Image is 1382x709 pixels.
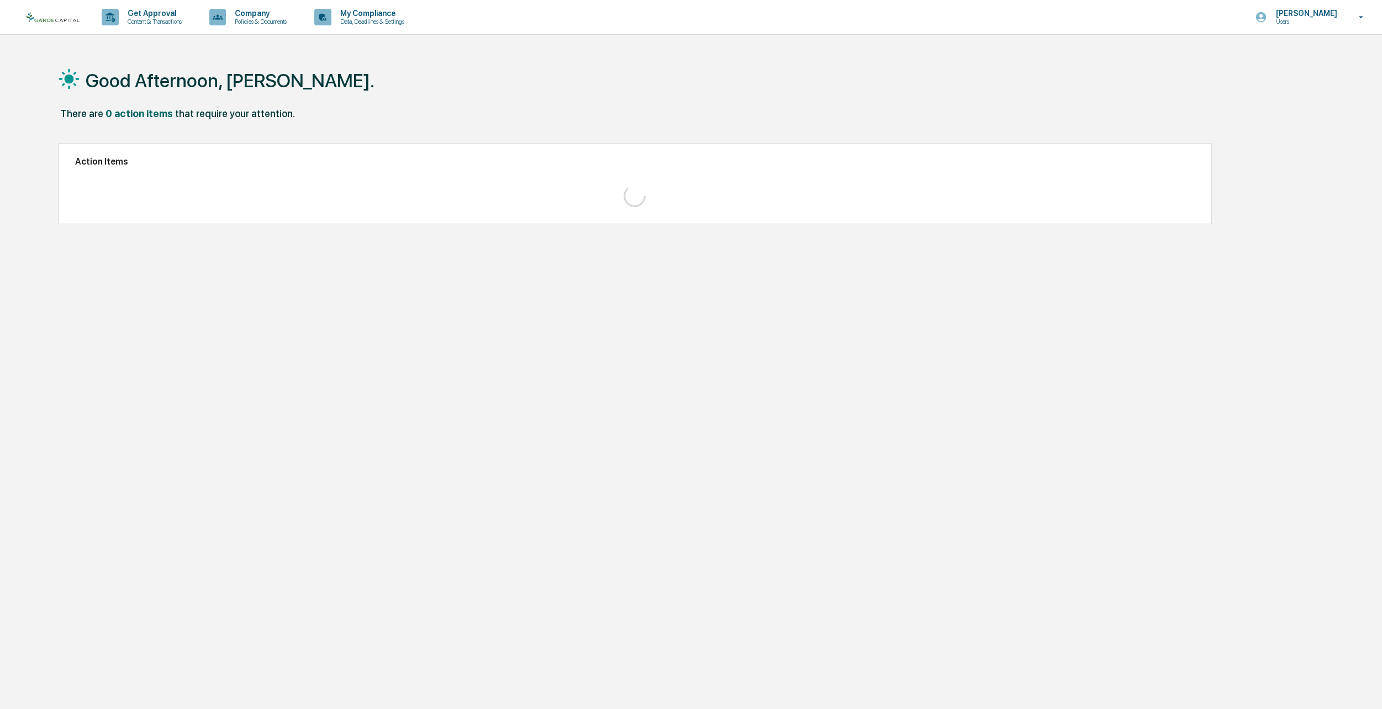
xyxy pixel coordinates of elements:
[226,9,292,18] p: Company
[27,12,80,23] img: logo
[86,70,374,92] h1: Good Afternoon, [PERSON_NAME].
[331,9,410,18] p: My Compliance
[119,18,187,25] p: Content & Transactions
[226,18,292,25] p: Policies & Documents
[175,108,295,119] div: that require your attention.
[106,108,173,119] div: 0 action items
[60,108,103,119] div: There are
[1267,9,1343,18] p: [PERSON_NAME]
[331,18,410,25] p: Data, Deadlines & Settings
[1267,18,1343,25] p: Users
[119,9,187,18] p: Get Approval
[75,156,1195,167] h2: Action Items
